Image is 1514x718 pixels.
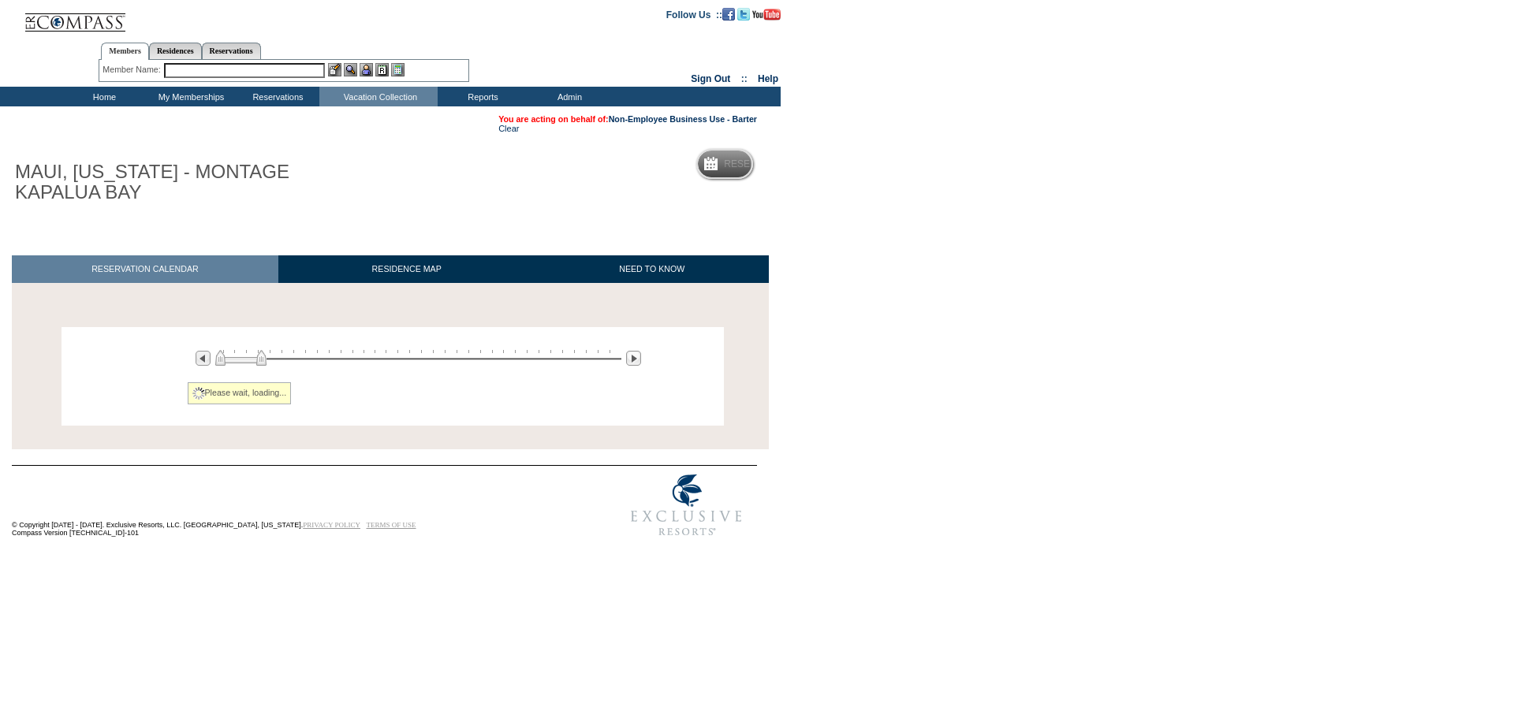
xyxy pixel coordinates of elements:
[535,255,769,283] a: NEED TO KNOW
[524,87,611,106] td: Admin
[737,8,750,20] img: Follow us on Twitter
[146,87,233,106] td: My Memberships
[344,63,357,76] img: View
[724,159,845,169] h5: Reservation Calendar
[59,87,146,106] td: Home
[319,87,438,106] td: Vacation Collection
[722,9,735,18] a: Become our fan on Facebook
[626,351,641,366] img: Next
[367,521,416,529] a: TERMS OF USE
[722,8,735,20] img: Become our fan on Facebook
[752,9,781,20] img: Subscribe to our YouTube Channel
[149,43,202,59] a: Residences
[438,87,524,106] td: Reports
[101,43,149,60] a: Members
[233,87,319,106] td: Reservations
[196,351,211,366] img: Previous
[360,63,373,76] img: Impersonate
[12,467,564,545] td: © Copyright [DATE] - [DATE]. Exclusive Resorts, LLC. [GEOGRAPHIC_DATA], [US_STATE]. Compass Versi...
[202,43,261,59] a: Reservations
[741,73,748,84] span: ::
[752,9,781,18] a: Subscribe to our YouTube Channel
[391,63,405,76] img: b_calculator.gif
[616,466,757,545] img: Exclusive Resorts
[758,73,778,84] a: Help
[498,124,519,133] a: Clear
[666,8,722,20] td: Follow Us ::
[691,73,730,84] a: Sign Out
[12,255,278,283] a: RESERVATION CALENDAR
[303,521,360,529] a: PRIVACY POLICY
[188,382,292,404] div: Please wait, loading...
[192,387,205,400] img: spinner2.gif
[737,9,750,18] a: Follow us on Twitter
[328,63,341,76] img: b_edit.gif
[103,63,163,76] div: Member Name:
[278,255,535,283] a: RESIDENCE MAP
[609,114,757,124] a: Non-Employee Business Use - Barter
[375,63,389,76] img: Reservations
[498,114,757,124] span: You are acting on behalf of:
[12,158,365,206] h1: MAUI, [US_STATE] - MONTAGE KAPALUA BAY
